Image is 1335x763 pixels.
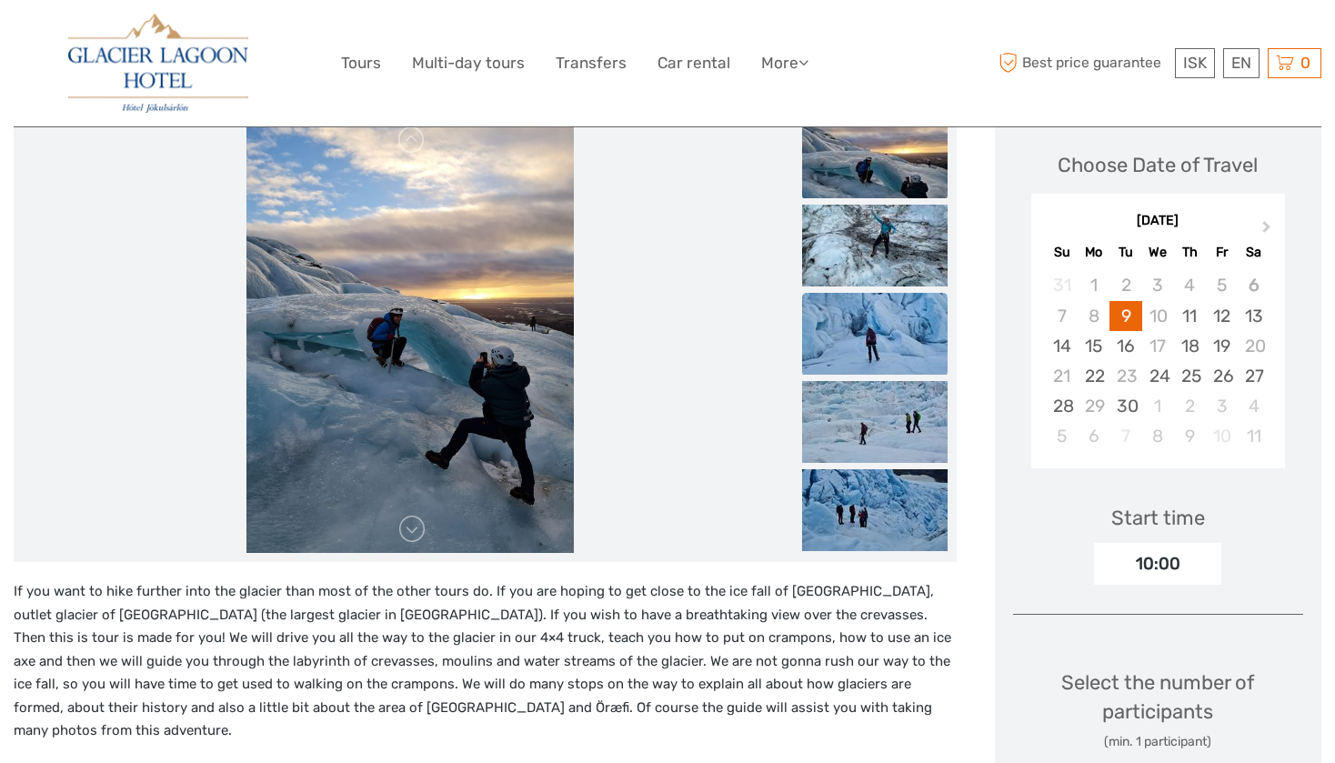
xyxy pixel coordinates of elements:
div: Su [1046,240,1078,265]
div: Choose Sunday, September 28th, 2025 [1046,391,1078,421]
div: Th [1174,240,1206,265]
div: Choose Wednesday, October 8th, 2025 [1142,421,1174,451]
p: We're away right now. Please check back later! [25,32,206,46]
div: Choose Monday, September 15th, 2025 [1078,331,1109,361]
a: More [761,50,808,76]
div: Choose Monday, September 22nd, 2025 [1078,361,1109,391]
div: Fr [1206,240,1238,265]
span: Best price guarantee [995,48,1171,78]
span: 0 [1298,54,1313,72]
div: Not available Friday, September 5th, 2025 [1206,270,1238,300]
div: Choose Sunday, October 5th, 2025 [1046,421,1078,451]
div: Not available Monday, September 29th, 2025 [1078,391,1109,421]
div: Not available Saturday, September 6th, 2025 [1238,270,1270,300]
img: e8660fa1e5d44a2dbef7078b829526fb_slider_thumbnail.jpeg [802,293,948,375]
div: Not available Sunday, August 31st, 2025 [1046,270,1078,300]
div: Choose Friday, September 12th, 2025 [1206,301,1238,331]
div: Choose Saturday, October 4th, 2025 [1238,391,1270,421]
div: Not available Tuesday, September 23rd, 2025 [1109,361,1141,391]
a: Multi-day tours [412,50,525,76]
a: Car rental [657,50,730,76]
div: Choose Tuesday, September 30th, 2025 [1109,391,1141,421]
div: Not available Wednesday, September 10th, 2025 [1142,301,1174,331]
div: Choose Date of Travel [1058,151,1258,179]
div: Not available Monday, September 8th, 2025 [1078,301,1109,331]
img: c2a4746a22a6431293ebd8f5bb2bb293_slider_thumbnail.jpeg [802,381,948,463]
div: Choose Tuesday, September 16th, 2025 [1109,331,1141,361]
a: Tours [341,50,381,76]
div: Choose Tuesday, September 9th, 2025 [1109,301,1141,331]
div: Choose Monday, October 6th, 2025 [1078,421,1109,451]
div: Choose Sunday, September 14th, 2025 [1046,331,1078,361]
img: 41b5c7b45ff248f5abc5946eda301991_main_slider.jpeg [246,116,574,553]
div: Choose Thursday, October 9th, 2025 [1174,421,1206,451]
div: Not available Tuesday, October 7th, 2025 [1109,421,1141,451]
img: 693785f2fa6d4910b05e144c85bb02a6_slider_thumbnail.jpeg [802,205,948,286]
div: Not available Wednesday, September 17th, 2025 [1142,331,1174,361]
div: Not available Sunday, September 7th, 2025 [1046,301,1078,331]
div: Choose Thursday, October 2nd, 2025 [1174,391,1206,421]
img: 2790-86ba44ba-e5e5-4a53-8ab7-28051417b7bc_logo_big.jpg [68,14,248,113]
div: Choose Thursday, September 25th, 2025 [1174,361,1206,391]
div: Mo [1078,240,1109,265]
div: Sa [1238,240,1270,265]
div: 10:00 [1094,543,1221,585]
div: Not available Wednesday, September 3rd, 2025 [1142,270,1174,300]
div: Choose Wednesday, October 1st, 2025 [1142,391,1174,421]
img: 0c4d3e5fe1224a269b15aa4cd99af0c9_slider_thumbnail.jpeg [802,469,948,551]
div: EN [1223,48,1260,78]
div: Choose Thursday, September 18th, 2025 [1174,331,1206,361]
div: Choose Wednesday, September 24th, 2025 [1142,361,1174,391]
div: Not available Thursday, September 4th, 2025 [1174,270,1206,300]
div: Not available Sunday, September 21st, 2025 [1046,361,1078,391]
div: Choose Friday, September 26th, 2025 [1206,361,1238,391]
a: Transfers [556,50,627,76]
span: ISK [1183,54,1207,72]
div: Not available Saturday, September 20th, 2025 [1238,331,1270,361]
div: [DATE] [1031,212,1286,231]
p: If you want to hike further into the glacier than most of the other tours do. If you are hoping t... [14,580,957,743]
div: Choose Friday, October 3rd, 2025 [1206,391,1238,421]
div: Not available Friday, October 10th, 2025 [1206,421,1238,451]
img: 41b5c7b45ff248f5abc5946eda301991_slider_thumbnail.jpeg [802,116,948,198]
div: Choose Saturday, September 27th, 2025 [1238,361,1270,391]
div: Select the number of participants [1013,668,1304,751]
div: month 2025-09 [1037,270,1280,451]
div: Start time [1111,504,1205,532]
div: Tu [1109,240,1141,265]
div: We [1142,240,1174,265]
div: Choose Saturday, October 11th, 2025 [1238,421,1270,451]
div: Not available Tuesday, September 2nd, 2025 [1109,270,1141,300]
button: Open LiveChat chat widget [209,28,231,50]
button: Next Month [1254,216,1283,246]
div: Choose Friday, September 19th, 2025 [1206,331,1238,361]
div: Choose Saturday, September 13th, 2025 [1238,301,1270,331]
div: (min. 1 participant) [1013,733,1304,751]
div: Not available Monday, September 1st, 2025 [1078,270,1109,300]
div: Choose Thursday, September 11th, 2025 [1174,301,1206,331]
